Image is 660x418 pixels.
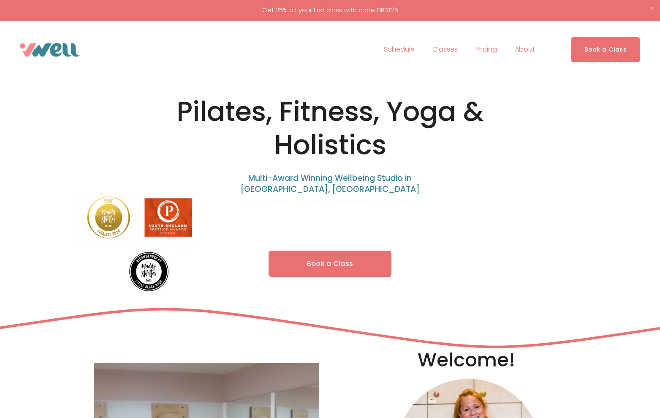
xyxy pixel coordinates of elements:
[432,43,458,57] a: folder dropdown
[141,95,519,162] h1: Pilates, Fitness, Yoga & Holistics
[240,172,420,195] span: Multi-Award Winning Wellbeing Studio in [GEOGRAPHIC_DATA], [GEOGRAPHIC_DATA]
[384,43,415,57] a: Schedule
[515,44,535,56] span: About
[571,37,641,62] a: Book a Class
[515,43,535,57] a: folder dropdown
[269,251,392,277] a: Book a Class
[418,348,519,372] h2: Welcome!
[475,43,497,57] a: Pricing
[20,43,80,57] img: VWell
[432,44,458,56] span: Classes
